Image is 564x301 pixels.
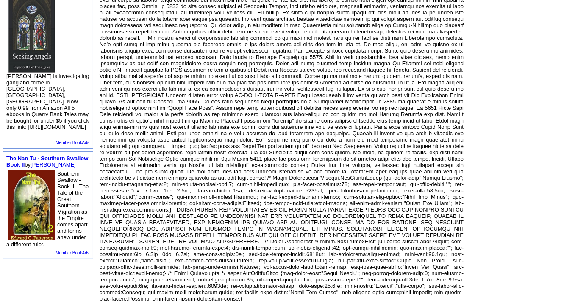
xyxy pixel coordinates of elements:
img: 37577.jpeg [8,170,55,240]
font: by [6,155,88,168]
a: Member BookAds [56,140,89,145]
a: [PERSON_NAME] [31,162,76,168]
font: Southern Swallow - Book II - The Tale of the Great Southern Migration as the Empire comes apart a... [6,170,89,248]
a: The Nan Tu - Southern Swallow Book II [6,155,88,168]
a: Member BookAds [56,251,89,255]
